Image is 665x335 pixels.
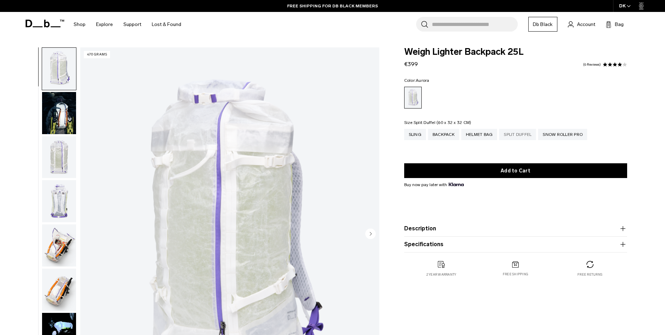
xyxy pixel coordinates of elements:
[404,78,429,83] legend: Color:
[96,12,113,37] a: Explore
[42,224,76,267] button: Weigh_Lighter_Backpack_25L_4.png
[499,129,536,140] a: Split Duffel
[428,129,459,140] a: Backpack
[42,269,76,311] img: Weigh_Lighter_Backpack_25L_5.png
[42,47,76,90] button: Weigh_Lighter_Backpack_25L_1.png
[42,180,76,222] img: Weigh_Lighter_Backpack_25L_3.png
[404,224,627,233] button: Description
[538,129,587,140] a: Snow Roller Pro
[404,61,418,67] span: €399
[583,63,601,66] a: 6 reviews
[152,12,181,37] a: Lost & Found
[287,3,378,9] a: FREE SHIPPING FOR DB BLACK MEMBERS
[42,136,76,179] button: Weigh_Lighter_Backpack_25L_2.png
[42,224,76,267] img: Weigh_Lighter_Backpack_25L_4.png
[414,120,471,125] span: Split Duffel (60 x 32 x 32 CM)
[404,120,471,125] legend: Size:
[577,272,602,277] p: Free returns
[404,182,464,188] span: Buy now pay later with
[84,51,110,58] p: 470 grams
[615,21,624,28] span: Bag
[42,136,76,178] img: Weigh_Lighter_Backpack_25L_2.png
[461,129,497,140] a: Helmet Bag
[503,272,528,277] p: Free shipping
[577,21,595,28] span: Account
[365,228,376,240] button: Next slide
[426,272,456,277] p: 2 year warranty
[528,17,557,32] a: Db Black
[404,129,426,140] a: Sling
[568,20,595,28] a: Account
[404,87,422,109] a: Aurora
[449,183,464,186] img: {"height" => 20, "alt" => "Klarna"}
[68,12,186,37] nav: Main Navigation
[42,48,76,90] img: Weigh_Lighter_Backpack_25L_1.png
[74,12,86,37] a: Shop
[606,20,624,28] button: Bag
[42,92,76,134] img: Weigh_Lighter_Backpack_25L_Lifestyle_new.png
[416,78,429,83] span: Aurora
[123,12,141,37] a: Support
[404,163,627,178] button: Add to Cart
[404,240,627,249] button: Specifications
[42,268,76,311] button: Weigh_Lighter_Backpack_25L_5.png
[404,47,627,57] span: Weigh Lighter Backpack 25L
